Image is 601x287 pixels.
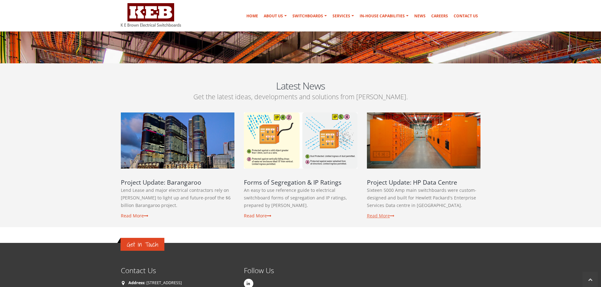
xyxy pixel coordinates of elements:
[128,280,145,285] strong: Address:
[290,10,329,22] a: Switchboards
[357,10,411,22] a: In-house Capabilities
[451,10,480,22] a: Contact Us
[244,187,357,209] p: An easy to use reference guide to electrical switchboard forms of segregation and IP ratings, pre...
[261,10,289,22] a: About Us
[121,92,480,101] p: Get the latest ideas, developments and solutions from [PERSON_NAME].
[244,112,357,169] a: Forms of Segregation & IP Ratings
[121,178,201,187] a: Project Update: Barangaroo
[121,112,234,169] a: Project Update: Barangaroo
[412,10,428,22] a: News
[367,187,480,209] p: Sixteen 5000 Amp main switchboards were custom-designed and built for Hewlett Packard's Enterpris...
[367,112,480,169] a: Project Update: HP Data Centre
[244,10,261,22] a: Home
[367,213,394,219] a: Read More
[121,3,181,27] img: K E Brown Electrical Switchboards
[244,213,271,219] a: Read More
[367,178,457,187] a: Project Update: HP Data Centre
[121,187,234,209] p: Lend Lease and major electrical contractors rely on [PERSON_NAME] to light up and future-proof th...
[429,10,451,22] a: Careers
[121,213,148,219] a: Read More
[127,239,158,250] span: Get in Touch
[146,280,182,285] a: [STREET_ADDRESS]
[121,79,480,92] h2: Latest News
[244,178,341,187] a: Forms of Segregation & IP Ratings
[121,266,234,275] h4: Contact Us
[330,10,356,22] a: Services
[244,266,296,275] h4: Follow Us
